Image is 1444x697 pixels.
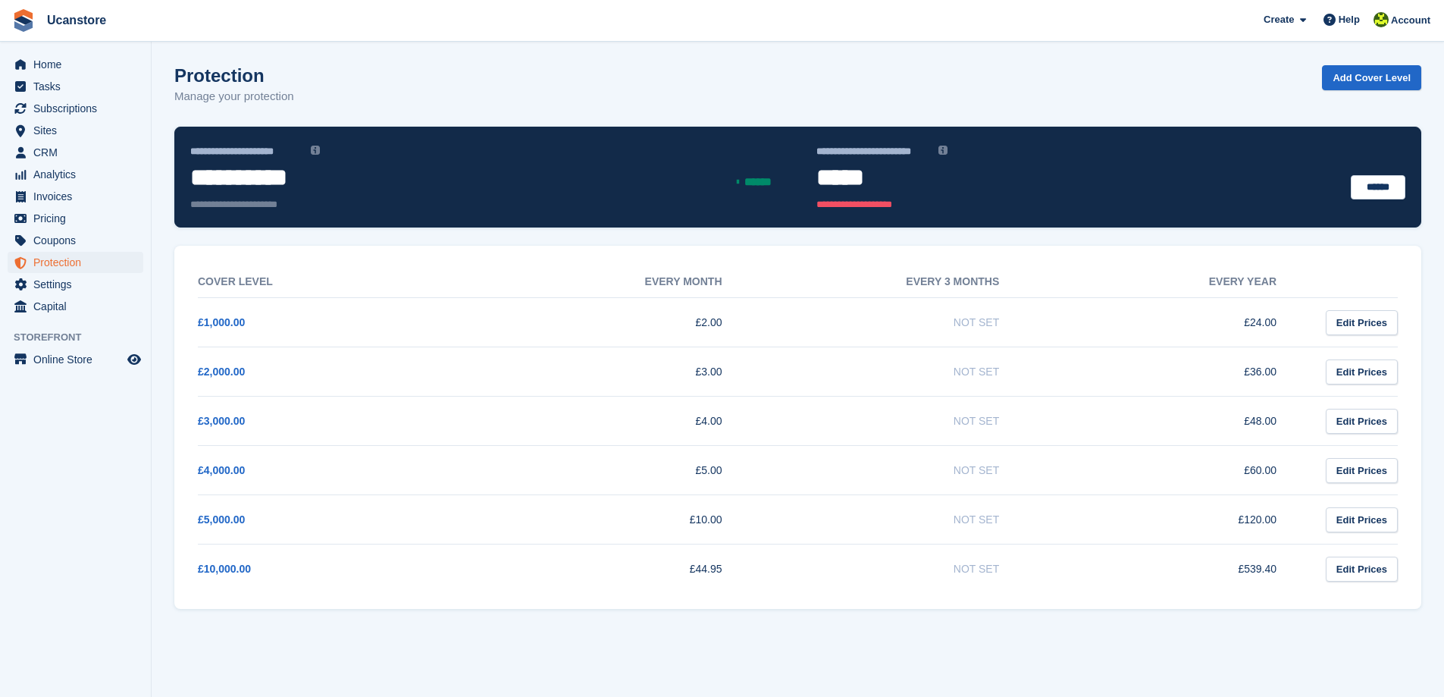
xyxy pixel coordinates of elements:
th: Cover Level [198,266,475,298]
span: Sites [33,120,124,141]
a: £4,000.00 [198,464,245,476]
img: icon-info-grey-7440780725fd019a000dd9b08b2336e03edf1995a4989e88bcd33f0948082b44.svg [311,146,320,155]
a: menu [8,120,143,141]
a: Add Cover Level [1322,65,1421,90]
td: £60.00 [1029,446,1307,495]
a: Edit Prices [1326,310,1398,335]
a: £3,000.00 [198,415,245,427]
a: £5,000.00 [198,513,245,526]
a: menu [8,349,143,370]
span: Home [33,54,124,75]
td: £3.00 [475,347,753,397]
a: menu [8,164,143,185]
a: menu [8,296,143,317]
a: Edit Prices [1326,458,1398,483]
td: Not Set [753,495,1030,545]
a: Ucanstore [41,8,112,33]
td: £48.00 [1029,397,1307,446]
a: menu [8,76,143,97]
a: menu [8,208,143,229]
a: Edit Prices [1326,557,1398,582]
td: £24.00 [1029,298,1307,347]
a: menu [8,274,143,295]
span: Create [1264,12,1294,27]
h1: Protection [174,65,294,86]
span: Tasks [33,76,124,97]
span: Settings [33,274,124,295]
th: Every month [475,266,753,298]
td: £539.40 [1029,545,1307,594]
td: Not Set [753,397,1030,446]
span: Coupons [33,230,124,251]
td: Not Set [753,545,1030,594]
td: Not Set [753,446,1030,495]
span: CRM [33,142,124,163]
span: Account [1391,13,1430,28]
a: menu [8,98,143,119]
span: Capital [33,296,124,317]
span: Protection [33,252,124,273]
td: £36.00 [1029,347,1307,397]
a: Edit Prices [1326,359,1398,385]
td: £44.95 [475,545,753,594]
a: menu [8,142,143,163]
span: Pricing [33,208,124,229]
td: £2.00 [475,298,753,347]
a: £2,000.00 [198,366,245,378]
a: Preview store [125,350,143,369]
img: icon-info-grey-7440780725fd019a000dd9b08b2336e03edf1995a4989e88bcd33f0948082b44.svg [938,146,948,155]
a: Edit Prices [1326,507,1398,532]
td: Not Set [753,298,1030,347]
p: Manage your protection [174,88,294,105]
span: Invoices [33,186,124,207]
td: Not Set [753,347,1030,397]
span: Analytics [33,164,124,185]
td: £10.00 [475,495,753,545]
a: Edit Prices [1326,409,1398,434]
a: £1,000.00 [198,316,245,328]
td: £120.00 [1029,495,1307,545]
a: £10,000.00 [198,563,251,575]
td: £5.00 [475,446,753,495]
a: menu [8,186,143,207]
span: Storefront [14,330,151,345]
a: menu [8,54,143,75]
th: Every year [1029,266,1307,298]
span: Online Store [33,349,124,370]
th: Every 3 months [753,266,1030,298]
span: Help [1339,12,1360,27]
span: Subscriptions [33,98,124,119]
a: menu [8,230,143,251]
td: £4.00 [475,397,753,446]
a: menu [8,252,143,273]
img: stora-icon-8386f47178a22dfd0bd8f6a31ec36ba5ce8667c1dd55bd0f319d3a0aa187defe.svg [12,9,35,32]
img: John Johns [1374,12,1389,27]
